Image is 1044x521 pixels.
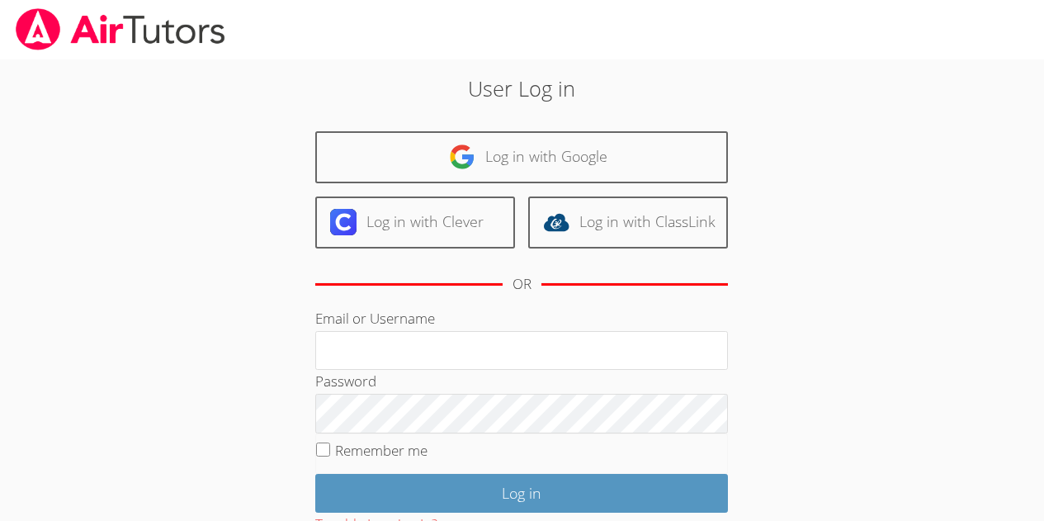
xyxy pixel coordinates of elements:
[513,272,531,296] div: OR
[335,441,428,460] label: Remember me
[240,73,804,104] h2: User Log in
[315,197,515,249] a: Log in with Clever
[315,474,728,513] input: Log in
[528,197,728,249] a: Log in with ClassLink
[449,144,475,170] img: google-logo-50288ca7cdecda66e5e0955fdab243c47b7ad437acaf1139b6f446037453330a.svg
[543,209,569,235] img: classlink-logo-d6bb404cc1216ec64c9a2012d9dc4662098be43eaf13dc465df04b49fa7ab582.svg
[330,209,357,235] img: clever-logo-6eab21bc6e7a338710f1a6ff85c0baf02591cd810cc4098c63d3a4b26e2feb20.svg
[315,309,435,328] label: Email or Username
[315,131,728,183] a: Log in with Google
[14,8,227,50] img: airtutors_banner-c4298cdbf04f3fff15de1276eac7730deb9818008684d7c2e4769d2f7ddbe033.png
[315,372,376,391] label: Password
